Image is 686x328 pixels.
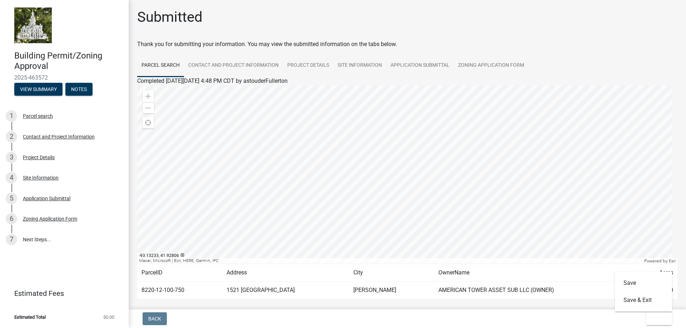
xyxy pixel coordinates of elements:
[349,264,434,282] td: City
[6,131,17,142] div: 2
[143,312,167,325] button: Back
[6,110,17,122] div: 1
[184,54,283,77] a: Contact and Project Information
[6,193,17,204] div: 5
[137,258,642,264] div: Maxar, Microsoft | Esri, HERE, Garmin, iPC
[642,258,677,264] div: Powered by
[65,87,93,92] wm-modal-confirm: Notes
[23,175,59,180] div: Site Information
[615,272,672,312] div: Exit
[137,282,222,299] td: 8220-12-100-750
[14,87,63,92] wm-modal-confirm: Summary
[6,234,17,245] div: 7
[14,51,123,71] h4: Building Permit/Zoning Approval
[6,213,17,224] div: 6
[640,264,677,282] td: Acres
[349,282,434,299] td: [PERSON_NAME]
[6,152,17,163] div: 3
[137,54,184,77] a: Parcel search
[137,40,677,49] div: Thank you for submitting your information. You may view the submitted information on the tabs below.
[434,264,640,282] td: OwnerName
[14,74,114,81] span: 2025-463572
[103,315,114,319] span: $0.00
[222,264,349,282] td: Address
[14,83,63,96] button: View Summary
[14,315,46,319] span: Estimated Total
[143,102,154,113] div: Zoom out
[222,282,349,299] td: 1521 [GEOGRAPHIC_DATA]
[14,7,52,43] img: Marshall County, Iowa
[23,196,70,201] div: Application Submittal
[6,172,17,183] div: 4
[615,292,672,309] button: Save & Exit
[386,54,454,77] a: Application Submittal
[23,134,95,139] div: Contact and Project Information
[148,316,161,322] span: Back
[6,286,117,301] a: Estimated Fees
[23,216,77,221] div: Zoning Application Form
[23,113,53,118] div: Parcel search
[137,77,288,84] span: Completed [DATE][DATE] 4:48 PM CDT by astouderFullerton
[143,117,154,128] div: Find my location
[283,54,333,77] a: Project Details
[652,316,662,322] span: Exit
[615,274,672,292] button: Save
[333,54,386,77] a: Site Information
[137,9,203,26] h1: Submitted
[137,264,222,282] td: ParcelID
[434,282,640,299] td: AMERICAN TOWER ASSET SUB LLC (OWNER)
[23,155,55,160] div: Project Details
[454,54,528,77] a: Zoning Application Form
[143,91,154,102] div: Zoom in
[65,83,93,96] button: Notes
[646,312,672,325] button: Exit
[669,258,676,263] a: Esri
